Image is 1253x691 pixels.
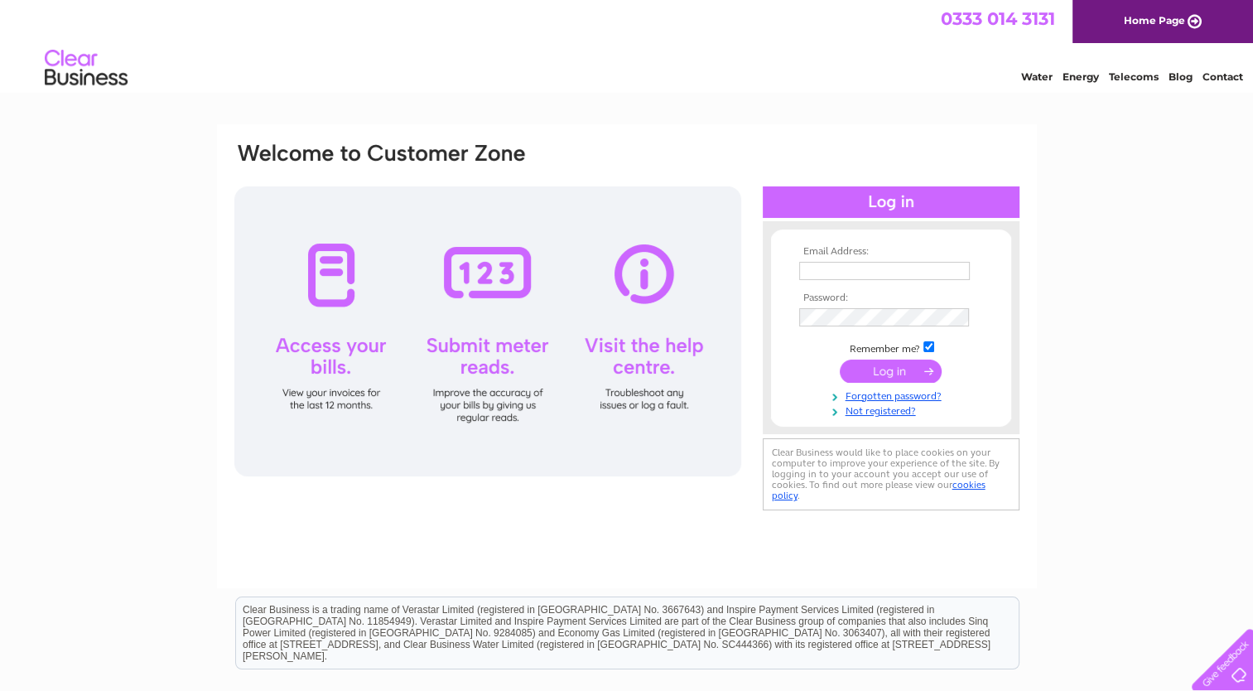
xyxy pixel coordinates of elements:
[772,479,986,501] a: cookies policy
[795,339,987,355] td: Remember me?
[795,246,987,258] th: Email Address:
[840,360,942,383] input: Submit
[799,387,987,403] a: Forgotten password?
[1169,70,1193,83] a: Blog
[1109,70,1159,83] a: Telecoms
[44,43,128,94] img: logo.png
[236,9,1019,80] div: Clear Business is a trading name of Verastar Limited (registered in [GEOGRAPHIC_DATA] No. 3667643...
[941,8,1055,29] a: 0333 014 3131
[1021,70,1053,83] a: Water
[1063,70,1099,83] a: Energy
[795,292,987,304] th: Password:
[799,402,987,418] a: Not registered?
[1202,70,1243,83] a: Contact
[763,438,1019,510] div: Clear Business would like to place cookies on your computer to improve your experience of the sit...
